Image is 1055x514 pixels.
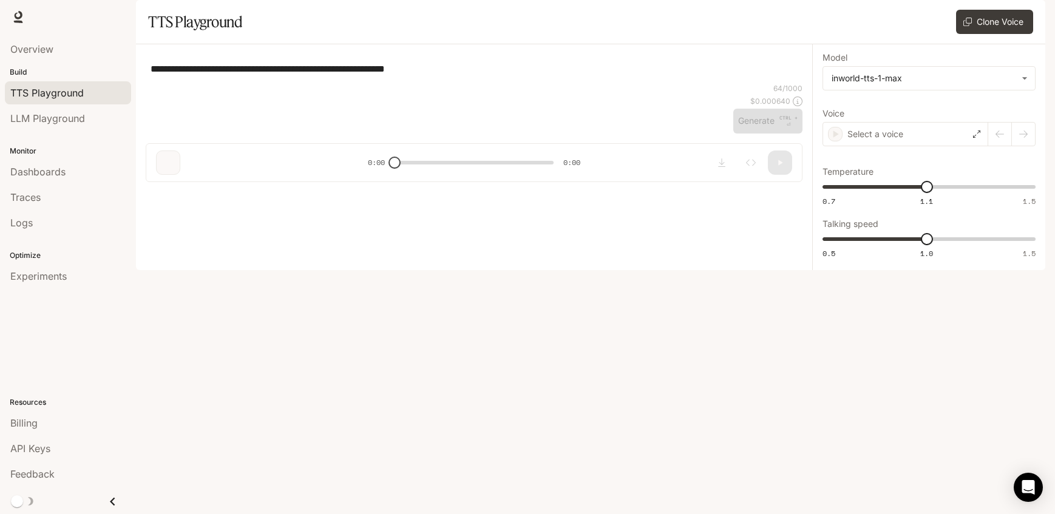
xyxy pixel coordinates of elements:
[823,167,874,176] p: Temperature
[750,96,790,106] p: $ 0.000640
[823,196,835,206] span: 0.7
[920,196,933,206] span: 1.1
[823,67,1035,90] div: inworld-tts-1-max
[920,248,933,259] span: 1.0
[847,128,903,140] p: Select a voice
[773,83,802,93] p: 64 / 1000
[1023,196,1036,206] span: 1.5
[823,109,844,118] p: Voice
[956,10,1033,34] button: Clone Voice
[1014,473,1043,502] div: Open Intercom Messenger
[148,10,242,34] h1: TTS Playground
[1023,248,1036,259] span: 1.5
[832,72,1016,84] div: inworld-tts-1-max
[823,53,847,62] p: Model
[823,248,835,259] span: 0.5
[823,220,878,228] p: Talking speed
